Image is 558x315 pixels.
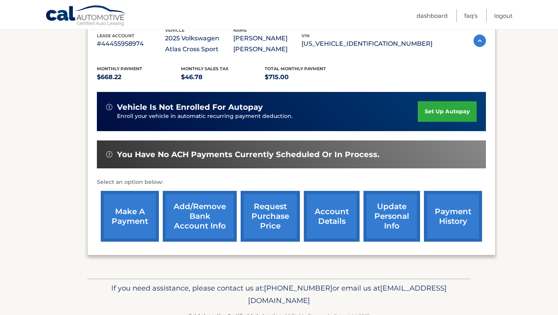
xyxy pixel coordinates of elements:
[181,72,265,83] p: $46.78
[181,66,229,71] span: Monthly sales Tax
[474,35,486,47] img: accordion-active.svg
[45,5,127,28] a: Cal Automotive
[117,150,379,159] span: You have no ACH payments currently scheduled or in process.
[418,101,477,122] a: set up autopay
[301,33,310,38] span: vin
[304,191,360,242] a: account details
[265,66,326,71] span: Total Monthly Payment
[233,33,301,55] p: [PERSON_NAME] [PERSON_NAME]
[165,33,233,55] p: 2025 Volkswagen Atlas Cross Sport
[248,284,447,305] span: [EMAIL_ADDRESS][DOMAIN_NAME]
[464,9,477,22] a: FAQ's
[163,191,237,242] a: Add/Remove bank account info
[97,33,134,38] span: lease account
[97,72,181,83] p: $668.22
[233,28,247,33] span: name
[97,38,165,49] p: #44455958974
[97,66,142,71] span: Monthly Payment
[117,102,263,112] span: vehicle is not enrolled for autopay
[106,151,112,157] img: alert-white.svg
[97,178,486,187] p: Select an option below:
[301,38,432,49] p: [US_VEHICLE_IDENTIFICATION_NUMBER]
[424,191,482,242] a: payment history
[117,112,418,121] p: Enroll your vehicle in automatic recurring payment deduction.
[363,191,420,242] a: update personal info
[165,28,184,33] span: vehicle
[241,191,300,242] a: request purchase price
[264,284,332,292] span: [PHONE_NUMBER]
[106,104,112,110] img: alert-white.svg
[494,9,513,22] a: Logout
[265,72,349,83] p: $715.00
[101,191,159,242] a: make a payment
[417,9,448,22] a: Dashboard
[92,282,466,307] p: If you need assistance, please contact us at: or email us at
